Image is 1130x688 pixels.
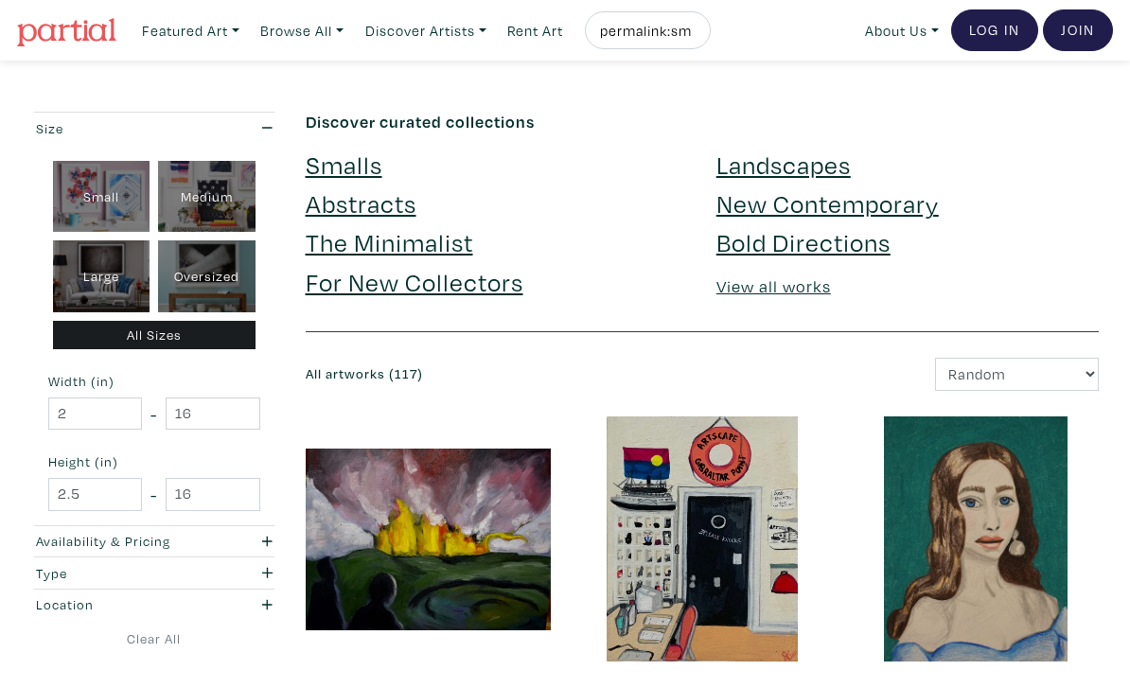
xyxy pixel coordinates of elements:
a: Clear All [31,628,277,649]
div: Size [36,118,206,139]
a: New Contemporary [716,186,939,220]
a: View all works [716,275,831,297]
div: Location [36,594,206,615]
button: Availability & Pricing [31,526,277,557]
a: About Us [856,11,947,50]
div: Type [36,563,206,584]
div: Medium [158,161,256,233]
a: Smalls [306,148,382,181]
a: For New Collectors [306,265,523,298]
a: Rent Art [499,11,572,50]
span: - [150,482,157,507]
div: Large [53,240,150,312]
a: Browse All [252,11,352,50]
input: Search [598,19,693,43]
button: Size [31,113,277,144]
a: The Minimalist [306,225,473,258]
div: Oversized [158,240,256,312]
div: Availability & Pricing [36,531,206,552]
a: Log In [951,9,1038,51]
h6: Discover curated collections [306,112,1100,132]
a: Bold Directions [716,225,891,258]
button: Type [31,557,277,589]
h6: All artworks (117) [306,366,688,382]
div: All Sizes [53,321,256,350]
a: Discover Artists [357,11,495,50]
a: Abstracts [306,186,416,220]
div: Small [53,161,150,233]
small: Height (in) [48,455,260,468]
a: Join [1043,9,1113,51]
small: Width (in) [48,375,260,388]
button: Location [31,590,277,621]
a: Landscapes [716,148,851,181]
a: Featured Art [133,11,248,50]
span: - [150,401,157,427]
